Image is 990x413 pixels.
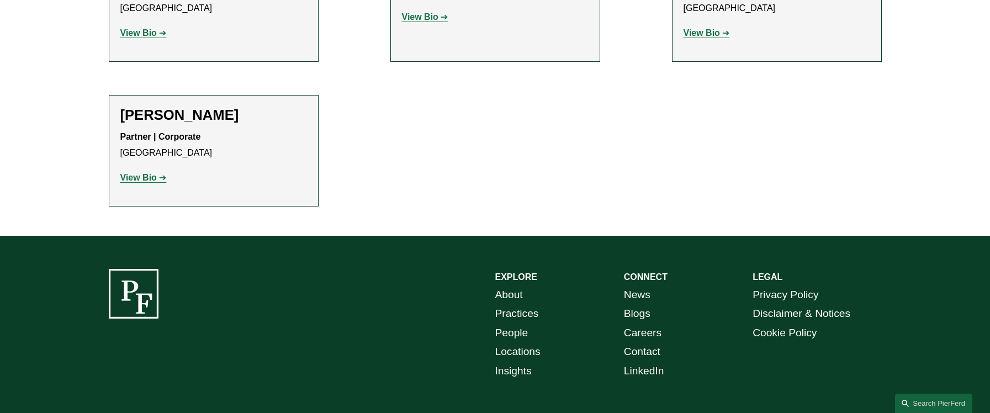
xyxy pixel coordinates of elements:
a: About [495,285,523,305]
a: Search this site [895,394,972,413]
a: Privacy Policy [753,285,818,305]
h2: [PERSON_NAME] [120,107,307,124]
strong: EXPLORE [495,272,537,282]
strong: Partner | Corporate [120,132,201,141]
strong: View Bio [684,28,720,38]
strong: View Bio [120,28,157,38]
strong: View Bio [120,173,157,182]
a: View Bio [402,12,448,22]
a: Careers [624,324,661,343]
a: News [624,285,650,305]
a: Practices [495,304,539,324]
a: View Bio [684,28,730,38]
a: Locations [495,342,541,362]
strong: CONNECT [624,272,668,282]
a: View Bio [120,28,167,38]
a: Cookie Policy [753,324,817,343]
a: Insights [495,362,532,381]
a: People [495,324,528,343]
strong: View Bio [402,12,438,22]
a: Disclaimer & Notices [753,304,850,324]
strong: LEGAL [753,272,782,282]
a: Contact [624,342,660,362]
p: [GEOGRAPHIC_DATA] [120,129,307,161]
a: Blogs [624,304,650,324]
a: LinkedIn [624,362,664,381]
a: View Bio [120,173,167,182]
